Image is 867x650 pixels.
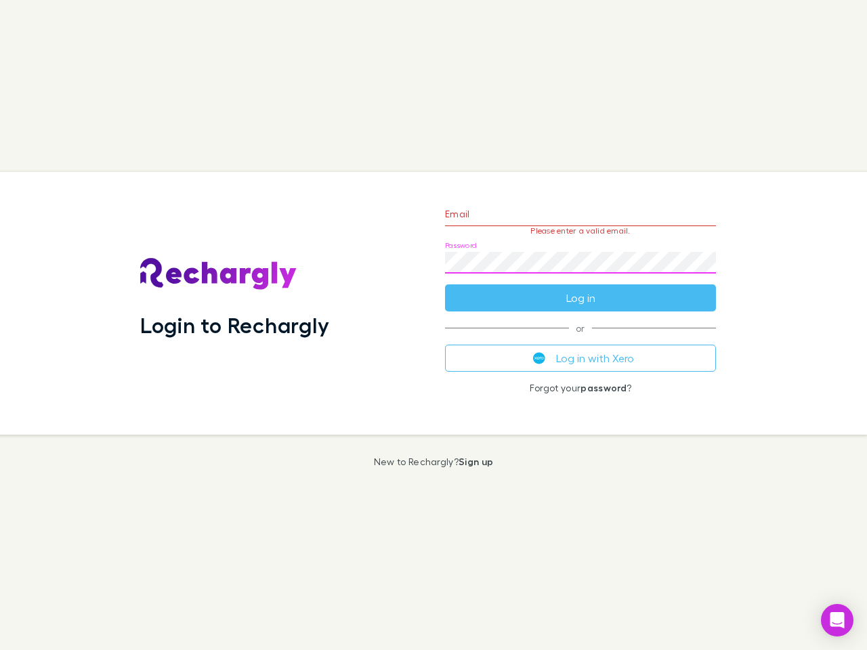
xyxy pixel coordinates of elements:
[445,240,477,251] label: Password
[445,226,716,236] p: Please enter a valid email.
[374,456,494,467] p: New to Rechargly?
[821,604,853,636] div: Open Intercom Messenger
[445,345,716,372] button: Log in with Xero
[533,352,545,364] img: Xero's logo
[140,312,329,338] h1: Login to Rechargly
[140,258,297,290] img: Rechargly's Logo
[445,383,716,393] p: Forgot your ?
[445,284,716,311] button: Log in
[459,456,493,467] a: Sign up
[580,382,627,393] a: password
